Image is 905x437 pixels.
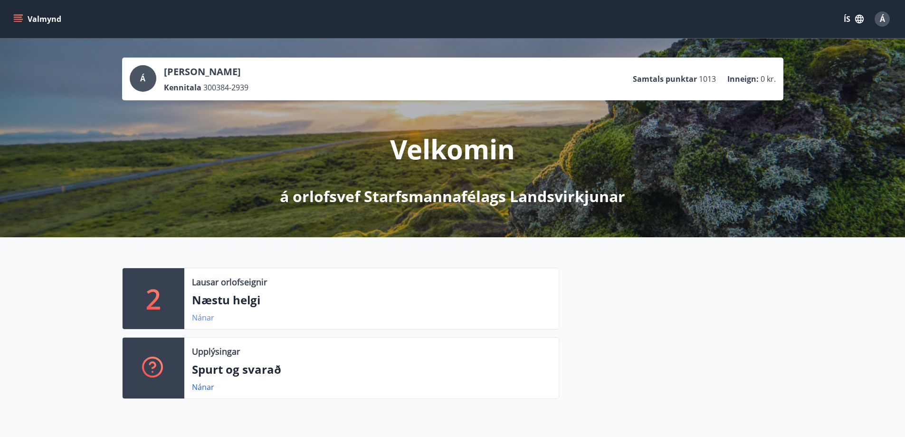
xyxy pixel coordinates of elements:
button: Á [871,8,894,30]
p: Velkomin [390,131,515,167]
span: 300384-2939 [203,82,248,93]
a: Nánar [192,312,214,323]
p: Næstu helgi [192,292,551,308]
button: ÍS [838,10,869,28]
p: Lausar orlofseignir [192,276,267,288]
p: á orlofsvef Starfsmannafélags Landsvirkjunar [280,186,625,207]
p: [PERSON_NAME] [164,65,248,78]
p: Spurt og svarað [192,361,551,378]
p: Upplýsingar [192,345,240,358]
p: Samtals punktar [633,74,697,84]
span: Á [140,73,145,84]
button: menu [11,10,65,28]
span: Á [880,14,885,24]
a: Nánar [192,382,214,392]
p: Inneign : [727,74,759,84]
p: Kennitala [164,82,201,93]
span: 0 kr. [761,74,776,84]
p: 2 [146,281,161,317]
span: 1013 [699,74,716,84]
